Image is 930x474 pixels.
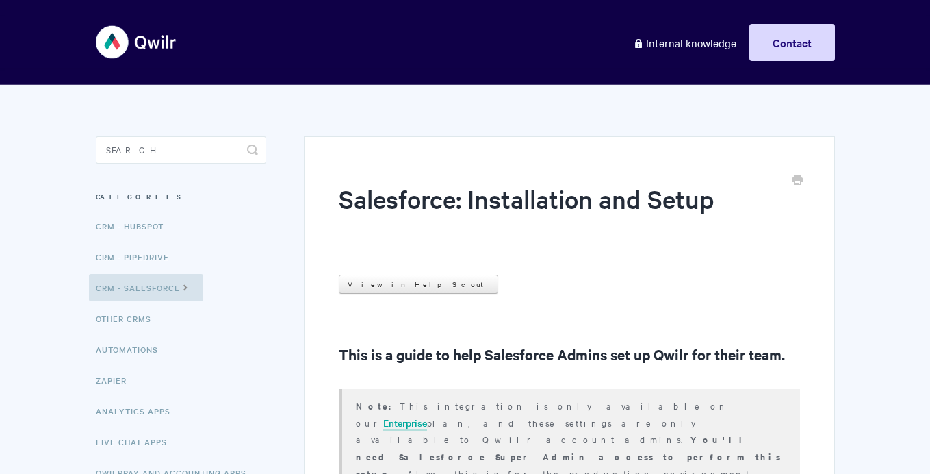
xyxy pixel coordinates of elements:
[96,366,137,394] a: Zapier
[339,343,799,365] h2: This is a guide to help Salesforce Admins set up Qwilr for their team.
[96,184,266,209] h3: Categories
[339,182,779,240] h1: Salesforce: Installation and Setup
[623,24,747,61] a: Internal knowledge
[96,136,266,164] input: Search
[96,16,177,68] img: Qwilr Help Center
[749,24,835,61] a: Contact
[339,275,498,294] a: View in Help Scout
[356,399,400,412] strong: Note:
[383,416,427,431] a: Enterprise
[96,305,162,332] a: Other CRMs
[96,336,168,363] a: Automations
[96,428,177,456] a: Live Chat Apps
[96,243,179,271] a: CRM - Pipedrive
[96,397,181,425] a: Analytics Apps
[89,274,203,301] a: CRM - Salesforce
[96,212,174,240] a: CRM - HubSpot
[792,173,803,188] a: Print this Article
